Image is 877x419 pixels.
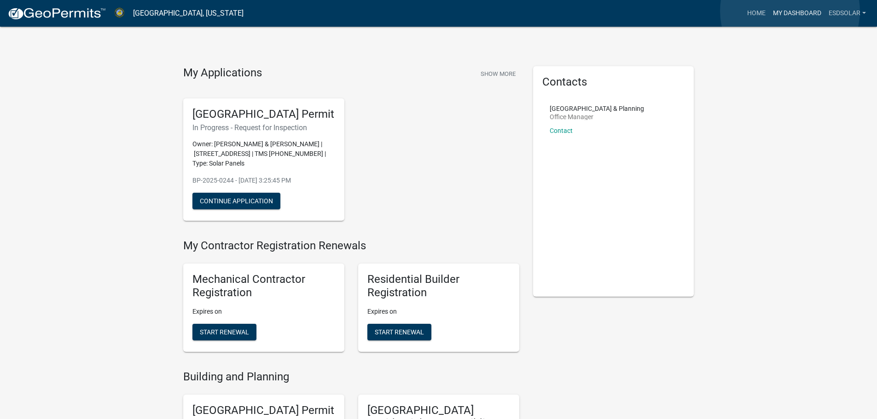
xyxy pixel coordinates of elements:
[200,328,249,335] span: Start Renewal
[192,404,335,417] h5: [GEOGRAPHIC_DATA] Permit
[192,324,256,340] button: Start Renewal
[183,66,262,80] h4: My Applications
[367,324,431,340] button: Start Renewal
[769,5,825,22] a: My Dashboard
[192,273,335,299] h5: Mechanical Contractor Registration
[192,176,335,185] p: BP-2025-0244 - [DATE] 3:25:45 PM
[367,307,510,316] p: Expires on
[542,75,685,89] h5: Contacts
[477,66,519,81] button: Show More
[113,7,126,19] img: Abbeville County, South Carolina
[367,273,510,299] h5: Residential Builder Registration
[550,105,644,112] p: [GEOGRAPHIC_DATA] & Planning
[375,328,424,335] span: Start Renewal
[183,370,519,384] h4: Building and Planning
[743,5,769,22] a: Home
[550,127,573,134] a: Contact
[192,307,335,316] p: Expires on
[550,114,644,120] p: Office Manager
[183,239,519,253] h4: My Contractor Registration Renewals
[183,239,519,359] wm-registration-list-section: My Contractor Registration Renewals
[192,139,335,168] p: Owner: [PERSON_NAME] & [PERSON_NAME] | [STREET_ADDRESS] | TMS [PHONE_NUMBER] | Type: Solar Panels
[192,193,280,209] button: Continue Application
[192,108,335,121] h5: [GEOGRAPHIC_DATA] Permit
[825,5,870,22] a: ESDsolar
[133,6,244,21] a: [GEOGRAPHIC_DATA], [US_STATE]
[192,123,335,132] h6: In Progress - Request for Inspection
